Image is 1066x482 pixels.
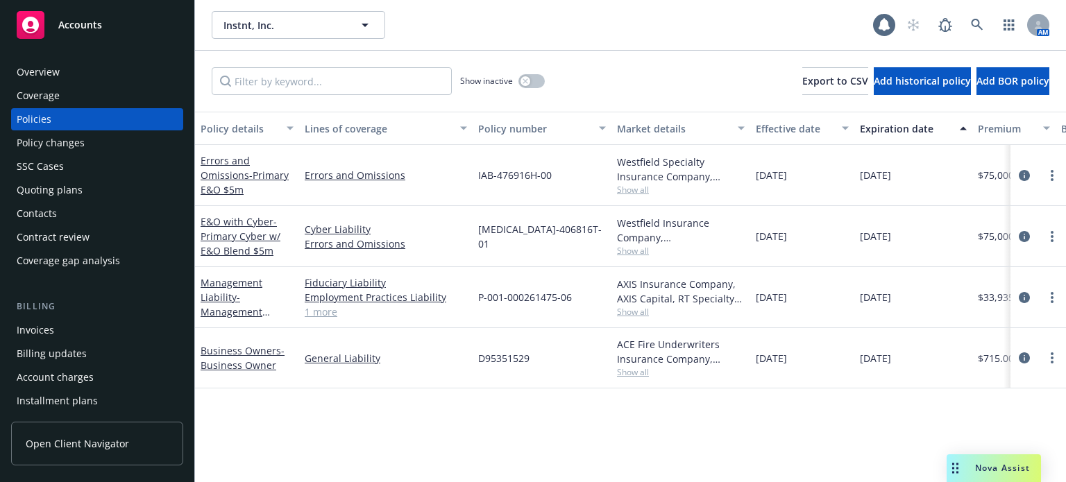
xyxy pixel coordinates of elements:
[1016,350,1033,366] a: circleInformation
[11,61,183,83] a: Overview
[860,229,891,243] span: [DATE]
[11,343,183,365] a: Billing updates
[17,179,83,201] div: Quoting plans
[617,216,745,245] div: Westfield Insurance Company, [GEOGRAPHIC_DATA]
[11,390,183,412] a: Installment plans
[756,229,787,243] span: [DATE]
[17,85,60,107] div: Coverage
[478,290,572,304] span: P-001-000261475-06
[617,121,729,136] div: Market details
[947,454,964,482] div: Drag to move
[305,290,467,304] a: Employment Practices Liability
[802,74,868,87] span: Export to CSV
[11,319,183,341] a: Invoices
[17,319,54,341] div: Invoices
[860,168,891,182] span: [DATE]
[473,112,611,145] button: Policy number
[58,19,102,31] span: Accounts
[11,85,183,107] a: Coverage
[976,74,1049,87] span: Add BOR policy
[617,277,745,306] div: AXIS Insurance Company, AXIS Capital, RT Specialty Insurance Services, LLC (RSG Specialty, LLC)
[17,250,120,272] div: Coverage gap analysis
[860,290,891,304] span: [DATE]
[305,351,467,365] a: General Liability
[617,366,745,378] span: Show all
[11,226,183,248] a: Contract review
[17,61,60,83] div: Overview
[899,11,927,39] a: Start snowing
[874,67,971,95] button: Add historical policy
[478,222,606,251] span: [MEDICAL_DATA]-406816T-01
[201,215,280,257] span: - Primary Cyber w/ E&O Blend $5m
[802,67,868,95] button: Export to CSV
[975,462,1030,474] span: Nova Assist
[17,343,87,365] div: Billing updates
[931,11,959,39] a: Report a Bug
[11,179,183,201] a: Quoting plans
[978,121,1035,136] div: Premium
[305,168,467,182] a: Errors and Omissions
[17,390,98,412] div: Installment plans
[201,154,289,196] a: Errors and Omissions
[305,275,467,290] a: Fiduciary Liability
[11,155,183,178] a: SSC Cases
[978,229,1028,243] span: $75,000.00
[756,351,787,365] span: [DATE]
[617,337,745,366] div: ACE Fire Underwriters Insurance Company, Chubb Group
[17,226,90,248] div: Contract review
[978,168,1028,182] span: $75,000.00
[1044,289,1060,306] a: more
[26,436,129,451] span: Open Client Navigator
[305,304,467,319] a: 1 more
[11,6,183,44] a: Accounts
[212,67,452,95] input: Filter by keyword...
[978,351,1014,365] span: $715.00
[617,155,745,184] div: Westfield Specialty Insurance Company, [GEOGRAPHIC_DATA]
[756,290,787,304] span: [DATE]
[1044,167,1060,184] a: more
[860,121,951,136] div: Expiration date
[617,306,745,318] span: Show all
[11,108,183,130] a: Policies
[611,112,750,145] button: Market details
[11,366,183,388] a: Account charges
[223,18,344,33] span: Instnt, Inc.
[1044,228,1060,245] a: more
[1044,350,1060,366] a: more
[305,236,467,251] a: Errors and Omissions
[11,203,183,225] a: Contacts
[978,290,1028,304] span: $33,935.00
[460,75,513,87] span: Show inactive
[305,222,467,236] a: Cyber Liability
[17,132,85,154] div: Policy changes
[17,203,57,225] div: Contacts
[478,168,552,182] span: IAB-476916H-00
[617,184,745,196] span: Show all
[854,112,972,145] button: Expiration date
[478,351,530,365] span: D95351529
[17,366,94,388] div: Account charges
[305,121,452,136] div: Lines of coverage
[617,245,745,257] span: Show all
[195,112,299,145] button: Policy details
[17,108,51,130] div: Policies
[750,112,854,145] button: Effective date
[201,344,285,372] a: Business Owners
[947,454,1041,482] button: Nova Assist
[17,155,64,178] div: SSC Cases
[972,112,1056,145] button: Premium
[874,74,971,87] span: Add historical policy
[212,11,385,39] button: Instnt, Inc.
[1016,289,1033,306] a: circleInformation
[201,121,278,136] div: Policy details
[963,11,991,39] a: Search
[478,121,591,136] div: Policy number
[995,11,1023,39] a: Switch app
[201,276,289,347] a: Management Liability
[299,112,473,145] button: Lines of coverage
[11,300,183,313] div: Billing
[11,250,183,272] a: Coverage gap analysis
[1016,167,1033,184] a: circleInformation
[201,215,280,257] a: E&O with Cyber
[860,351,891,365] span: [DATE]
